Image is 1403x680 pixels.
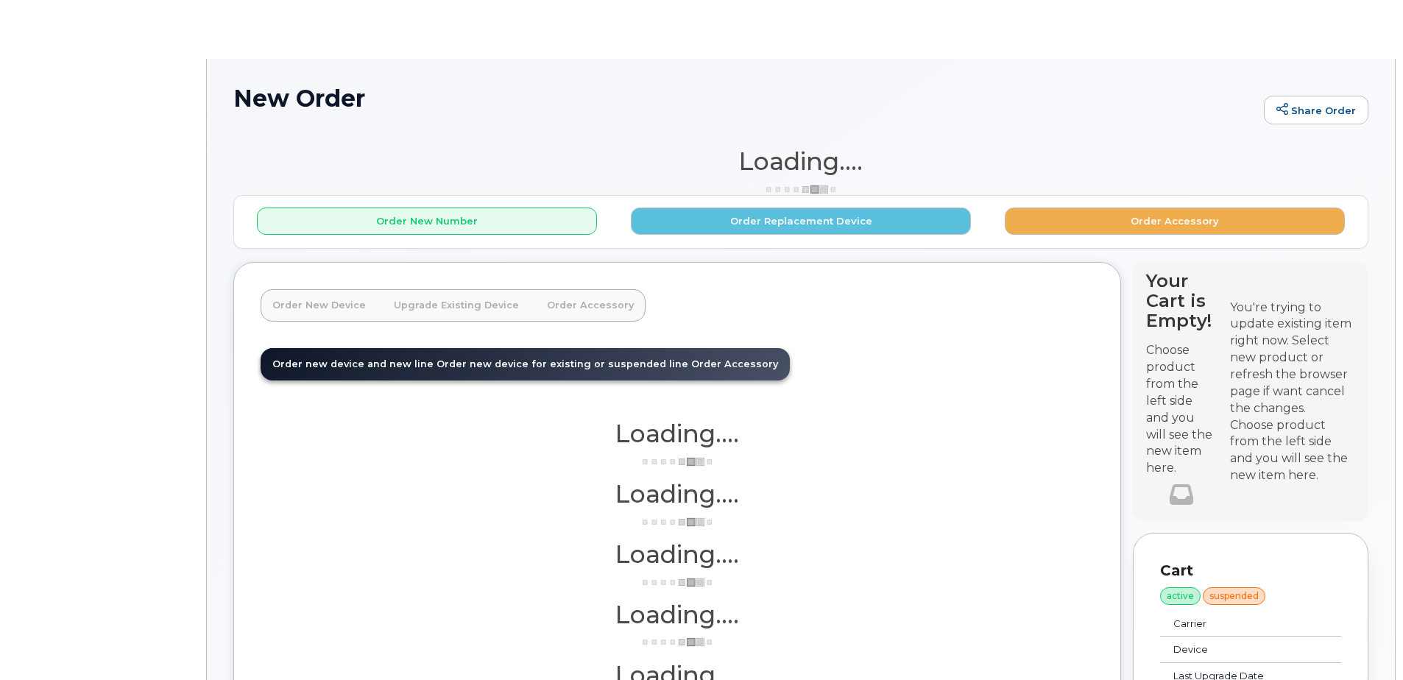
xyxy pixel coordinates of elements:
[261,420,1094,447] h1: Loading....
[261,601,1094,628] h1: Loading....
[535,289,646,322] a: Order Accessory
[640,637,714,648] img: ajax-loader-3a6953c30dc77f0bf724df975f13086db4f4c1262e45940f03d1251963f1bf2e.gif
[382,289,531,322] a: Upgrade Existing Device
[631,208,971,235] button: Order Replacement Device
[437,358,688,369] span: Order new device for existing or suspended line
[1160,587,1201,605] div: active
[1230,300,1355,417] div: You're trying to update existing item right now. Select new product or refresh the browser page i...
[640,517,714,528] img: ajax-loader-3a6953c30dc77f0bf724df975f13086db4f4c1262e45940f03d1251963f1bf2e.gif
[640,456,714,467] img: ajax-loader-3a6953c30dc77f0bf724df975f13086db4f4c1262e45940f03d1251963f1bf2e.gif
[272,358,434,369] span: Order new device and new line
[257,208,597,235] button: Order New Number
[1264,96,1368,125] a: Share Order
[691,358,778,369] span: Order Accessory
[1160,560,1341,581] p: Cart
[261,541,1094,567] h1: Loading....
[1203,587,1265,605] div: suspended
[261,481,1094,507] h1: Loading....
[1005,208,1345,235] button: Order Accessory
[1160,637,1308,663] td: Device
[1146,342,1217,477] p: Choose product from the left side and you will see the new item here.
[1230,417,1355,484] div: Choose product from the left side and you will see the new item here.
[261,289,378,322] a: Order New Device
[1146,271,1217,330] h4: Your Cart is Empty!
[233,85,1257,111] h1: New Order
[640,577,714,588] img: ajax-loader-3a6953c30dc77f0bf724df975f13086db4f4c1262e45940f03d1251963f1bf2e.gif
[764,184,838,195] img: ajax-loader-3a6953c30dc77f0bf724df975f13086db4f4c1262e45940f03d1251963f1bf2e.gif
[1160,611,1308,637] td: Carrier
[233,148,1368,174] h1: Loading....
